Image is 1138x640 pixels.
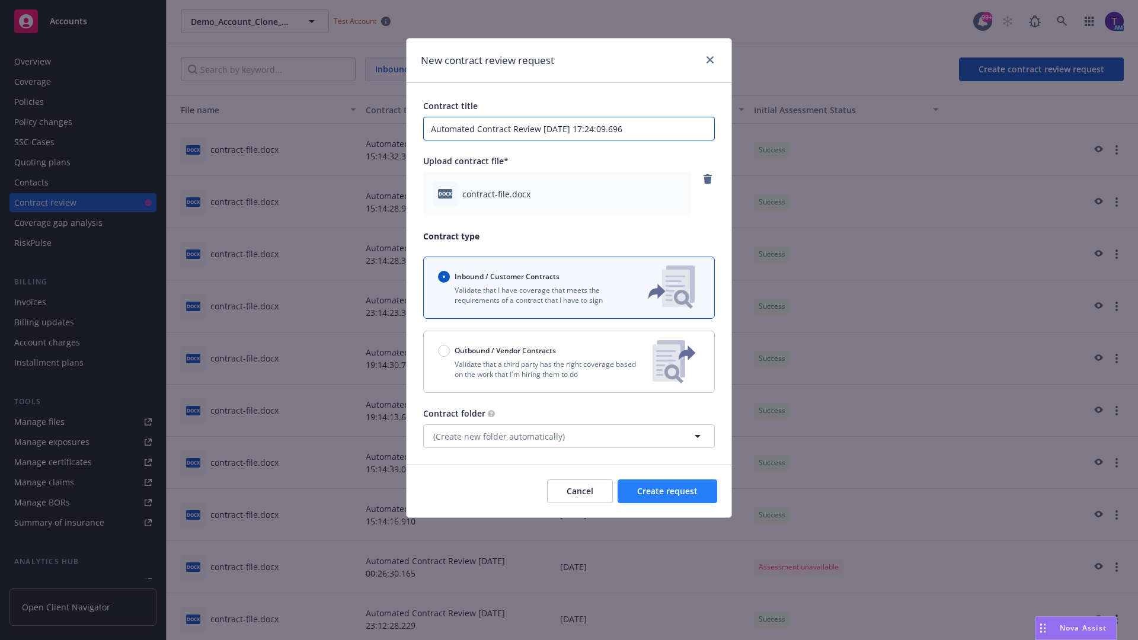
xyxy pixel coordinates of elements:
[1060,623,1107,633] span: Nova Assist
[703,53,717,67] a: close
[455,345,556,356] span: Outbound / Vendor Contracts
[423,100,478,111] span: Contract title
[567,485,593,497] span: Cancel
[438,271,450,283] input: Inbound / Customer Contracts
[1035,616,1117,640] button: Nova Assist
[421,53,554,68] h1: New contract review request
[701,172,715,186] a: remove
[637,485,698,497] span: Create request
[423,331,715,393] button: Outbound / Vendor ContractsValidate that a third party has the right coverage based on the work t...
[423,408,485,419] span: Contract folder
[1035,617,1050,639] div: Drag to move
[423,117,715,140] input: Enter a title for this contract
[438,285,629,305] p: Validate that I have coverage that meets the requirements of a contract that I have to sign
[438,345,450,357] input: Outbound / Vendor Contracts
[438,189,452,198] span: docx
[423,230,715,242] p: Contract type
[423,424,715,448] button: (Create new folder automatically)
[547,479,613,503] button: Cancel
[433,430,565,443] span: (Create new folder automatically)
[438,359,643,379] p: Validate that a third party has the right coverage based on the work that I'm hiring them to do
[455,271,560,281] span: Inbound / Customer Contracts
[462,188,530,200] span: contract-file.docx
[618,479,717,503] button: Create request
[423,155,509,167] span: Upload contract file*
[423,257,715,319] button: Inbound / Customer ContractsValidate that I have coverage that meets the requirements of a contra...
